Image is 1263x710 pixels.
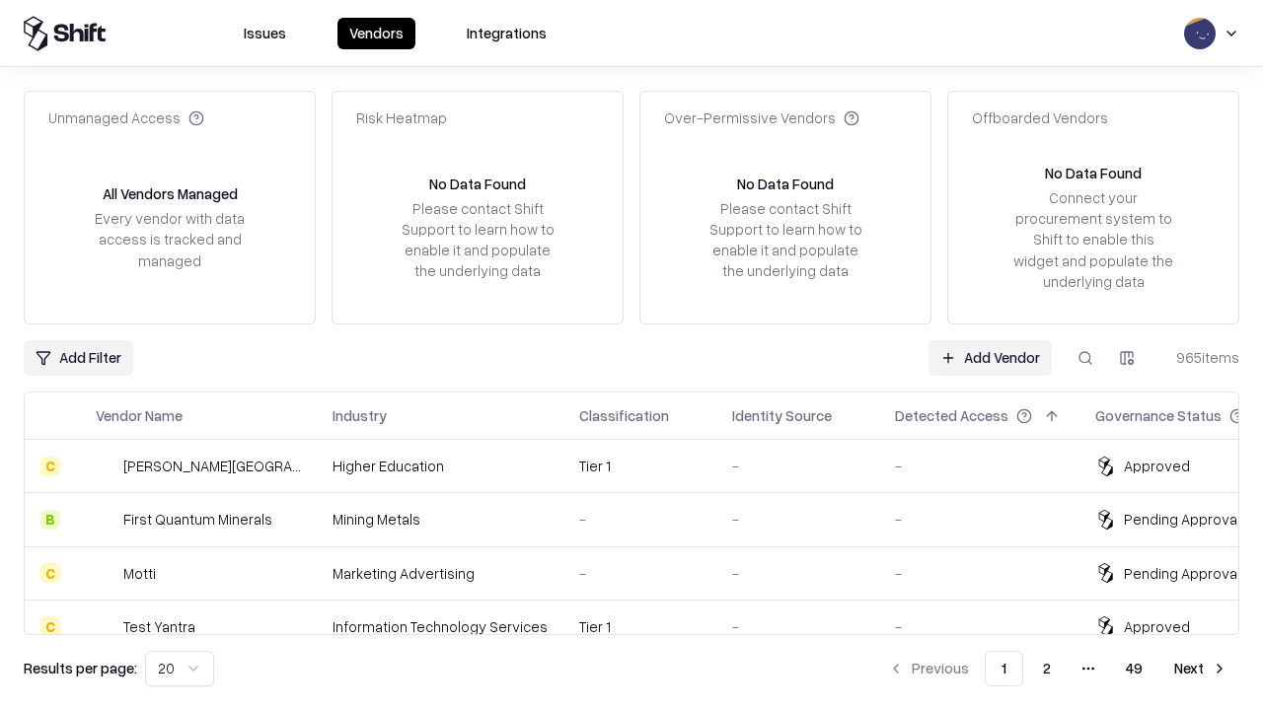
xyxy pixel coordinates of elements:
[579,405,669,426] div: Classification
[1045,163,1142,183] div: No Data Found
[579,456,701,476] div: Tier 1
[1124,563,1240,584] div: Pending Approval
[48,107,204,128] div: Unmanaged Access
[123,509,272,530] div: First Quantum Minerals
[664,107,859,128] div: Over-Permissive Vendors
[704,198,867,282] div: Please contact Shift Support to learn how to enable it and populate the underlying data
[1095,405,1222,426] div: Governance Status
[579,616,701,637] div: Tier 1
[123,616,195,637] div: Test Yantra
[1110,651,1158,686] button: 49
[333,405,387,426] div: Industry
[732,405,832,426] div: Identity Source
[40,457,60,476] div: C
[972,107,1108,128] div: Offboarded Vendors
[732,616,863,637] div: -
[579,563,701,584] div: -
[929,340,1052,376] a: Add Vendor
[455,18,558,49] button: Integrations
[1160,347,1239,368] div: 965 items
[103,183,238,204] div: All Vendors Managed
[737,174,834,194] div: No Data Found
[88,208,252,270] div: Every vendor with data access is tracked and managed
[895,456,1064,476] div: -
[333,616,548,637] div: Information Technology Services
[96,405,183,426] div: Vendor Name
[876,651,1239,686] nav: pagination
[337,18,415,49] button: Vendors
[333,509,548,530] div: Mining Metals
[895,405,1008,426] div: Detected Access
[123,456,301,476] div: [PERSON_NAME][GEOGRAPHIC_DATA]
[429,174,526,194] div: No Data Found
[1162,651,1239,686] button: Next
[96,510,115,530] img: First Quantum Minerals
[895,616,1064,637] div: -
[96,563,115,583] img: Motti
[333,456,548,476] div: Higher Education
[985,651,1023,686] button: 1
[40,510,60,530] div: B
[1124,616,1190,637] div: Approved
[40,563,60,583] div: C
[732,456,863,476] div: -
[24,658,137,678] p: Results per page:
[1124,509,1240,530] div: Pending Approval
[96,457,115,476] img: Reichman University
[1027,651,1067,686] button: 2
[732,509,863,530] div: -
[895,509,1064,530] div: -
[96,616,115,636] img: Test Yantra
[732,563,863,584] div: -
[396,198,559,282] div: Please contact Shift Support to learn how to enable it and populate the underlying data
[579,509,701,530] div: -
[24,340,133,376] button: Add Filter
[356,107,447,128] div: Risk Heatmap
[1011,187,1175,292] div: Connect your procurement system to Shift to enable this widget and populate the underlying data
[40,616,60,636] div: C
[333,563,548,584] div: Marketing Advertising
[232,18,298,49] button: Issues
[123,563,156,584] div: Motti
[1124,456,1190,476] div: Approved
[895,563,1064,584] div: -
